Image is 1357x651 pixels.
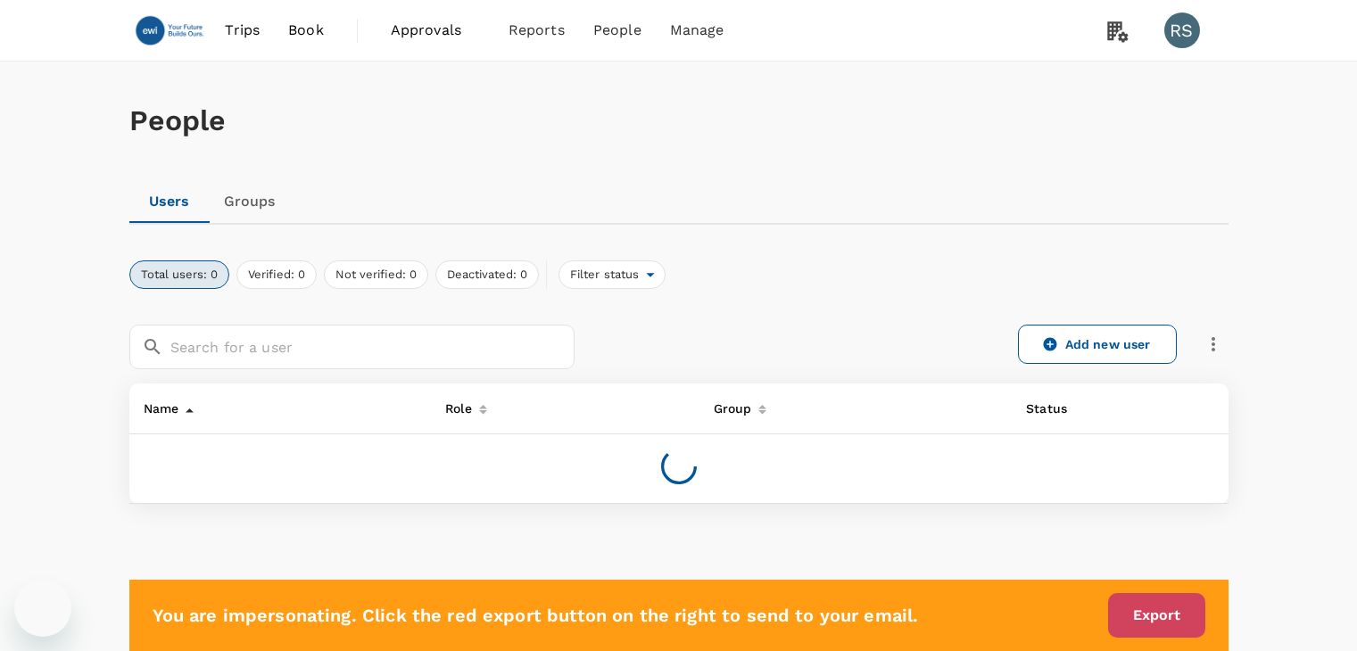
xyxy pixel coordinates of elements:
span: Manage [670,20,724,41]
span: Trips [225,20,260,41]
button: Deactivated: 0 [435,260,539,289]
button: Total users: 0 [129,260,229,289]
input: Search for a user [170,325,575,369]
iframe: Button to launch messaging window [14,580,71,637]
div: Name [137,391,179,419]
a: Users [129,180,210,223]
span: Filter status [559,267,647,284]
span: Reports [509,20,565,41]
button: Export [1108,593,1205,638]
span: People [593,20,641,41]
a: Groups [210,180,290,223]
img: EWI Group [129,11,211,50]
h6: You are impersonating. Click the red export button on the right to send to your email. [153,601,919,630]
button: Not verified: 0 [324,260,428,289]
th: Status [1012,383,1119,434]
span: Approvals [391,20,480,41]
button: Verified: 0 [236,260,317,289]
div: RS [1164,12,1200,48]
div: Group [707,391,752,419]
div: Role [438,391,472,419]
a: Add new user [1018,325,1177,364]
h1: People [129,104,1229,137]
span: Book [288,20,324,41]
div: Filter status [559,260,666,289]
